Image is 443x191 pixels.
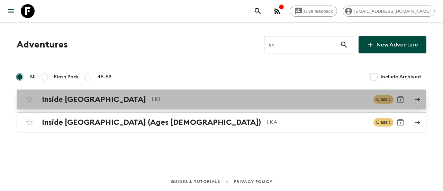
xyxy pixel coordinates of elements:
span: 45-59 [97,73,111,80]
div: [EMAIL_ADDRESS][DOMAIN_NAME] [343,6,435,17]
input: e.g. AR1, Argentina [264,35,340,54]
a: Guides & Tutorials [171,178,220,185]
button: search adventures [251,4,265,18]
span: All [29,73,36,80]
a: New Adventure [359,36,426,53]
a: Inside [GEOGRAPHIC_DATA]LK1ClassicArchive [17,89,426,110]
a: Give feedback [290,6,337,17]
button: Archive [394,115,407,129]
span: Classic [373,95,394,104]
p: LK1 [152,95,368,104]
button: Archive [394,93,407,106]
button: menu [4,4,18,18]
a: Inside [GEOGRAPHIC_DATA] (Ages [DEMOGRAPHIC_DATA])LKAClassicArchive [17,112,426,132]
span: Classic [373,118,394,127]
h2: Inside [GEOGRAPHIC_DATA] (Ages [DEMOGRAPHIC_DATA]) [42,118,261,127]
span: Give feedback [300,9,337,14]
span: [EMAIL_ADDRESS][DOMAIN_NAME] [351,9,434,14]
p: LKA [266,118,368,127]
h2: Inside [GEOGRAPHIC_DATA] [42,95,146,104]
h1: Adventures [17,38,68,52]
span: Flash Pack [54,73,79,80]
span: Include Archived [381,73,421,80]
a: Privacy Policy [234,178,272,185]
